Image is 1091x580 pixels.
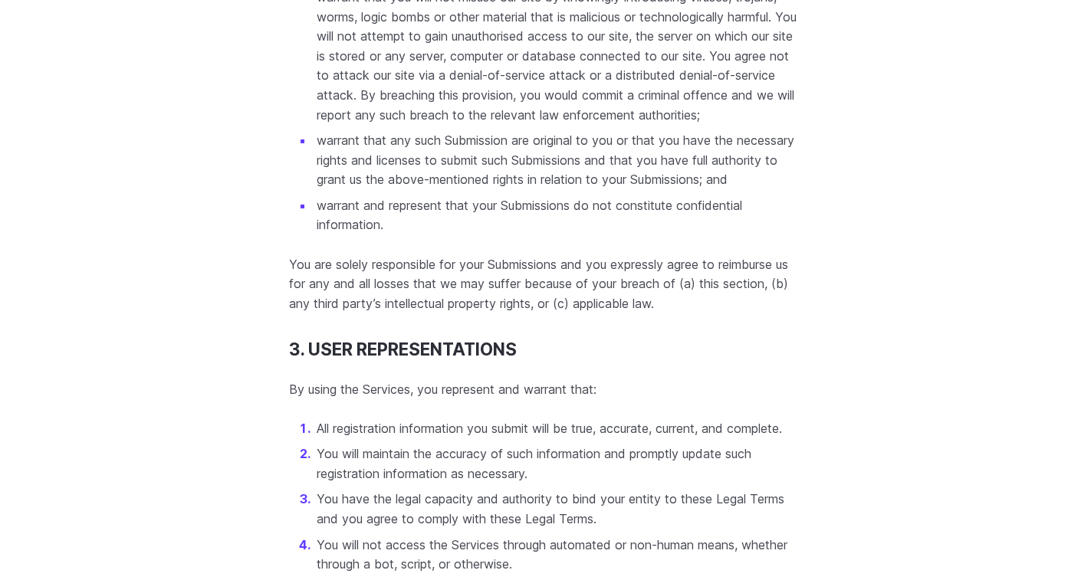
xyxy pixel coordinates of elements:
[314,196,803,235] li: warrant and represent that your Submissions do not constitute confidential information.
[314,444,803,483] li: You will maintain the accuracy of such information and promptly update such registration informat...
[314,419,803,439] li: All registration information you submit will be true, accurate, current, and complete.
[314,131,803,190] li: warrant that any such Submission are original to you or that you have the necessary rights and li...
[289,380,803,400] p: By using the Services, you represent and warrant that:
[314,490,803,529] li: You have the legal capacity and authority to bind your entity to these Legal Terms and you agree ...
[289,339,517,360] a: 3. USER REPRESENTATIONS
[289,255,803,314] p: You are solely responsible for your Submissions and you expressly agree to reimburse us for any a...
[314,536,803,575] li: You will not access the Services through automated or non-human means, whether through a bot, scr...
